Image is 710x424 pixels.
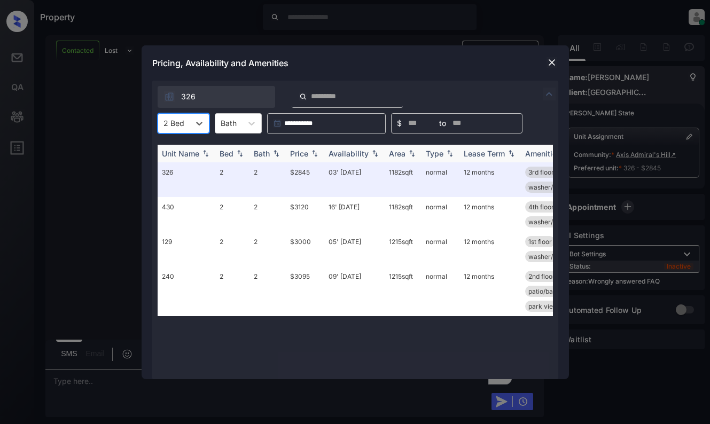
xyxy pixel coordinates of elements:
td: 1182 sqft [385,162,422,197]
td: 2 [249,266,286,316]
td: 12 months [459,162,521,197]
img: icon-zuma [543,88,556,100]
td: 240 [158,266,215,316]
td: 12 months [459,266,521,316]
img: sorting [370,150,380,157]
td: 2 [249,197,286,232]
td: normal [422,232,459,266]
div: Bath [254,149,270,158]
td: 129 [158,232,215,266]
td: $2845 [286,162,324,197]
span: 4th floor [528,203,554,211]
span: 2nd floor [528,272,555,280]
div: Pricing, Availability and Amenities [142,45,569,81]
span: washer/dryer [528,218,569,226]
img: icon-zuma [299,92,307,101]
img: close [547,57,557,68]
img: sorting [506,150,517,157]
span: 3rd floor [528,168,554,176]
span: 326 [181,91,196,103]
td: 2 [249,162,286,197]
img: sorting [235,150,245,157]
td: 03' [DATE] [324,162,385,197]
td: 05' [DATE] [324,232,385,266]
span: washer/dryer [528,183,569,191]
td: 12 months [459,197,521,232]
span: washer/dryer [528,253,569,261]
span: patio/balcony [528,287,569,295]
div: Type [426,149,443,158]
td: 16' [DATE] [324,197,385,232]
td: 2 [249,232,286,266]
span: 1st floor [528,238,552,246]
div: Area [389,149,405,158]
div: Price [290,149,308,158]
td: 12 months [459,232,521,266]
span: to [439,117,446,129]
div: Amenities [525,149,561,158]
td: 1215 sqft [385,266,422,316]
div: Lease Term [464,149,505,158]
td: 2 [215,197,249,232]
td: 2 [215,266,249,316]
td: normal [422,197,459,232]
div: Unit Name [162,149,199,158]
td: 09' [DATE] [324,266,385,316]
img: sorting [309,150,320,157]
td: 2 [215,162,249,197]
td: $3000 [286,232,324,266]
td: 326 [158,162,215,197]
img: icon-zuma [164,91,175,102]
td: 1182 sqft [385,197,422,232]
td: 2 [215,232,249,266]
img: sorting [200,150,211,157]
span: park view [528,302,558,310]
td: $3095 [286,266,324,316]
td: 430 [158,197,215,232]
img: sorting [271,150,282,157]
div: Availability [329,149,369,158]
td: 1215 sqft [385,232,422,266]
div: Bed [220,149,233,158]
img: sorting [444,150,455,157]
td: $3120 [286,197,324,232]
img: sorting [407,150,417,157]
span: $ [397,117,402,129]
td: normal [422,162,459,197]
td: normal [422,266,459,316]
